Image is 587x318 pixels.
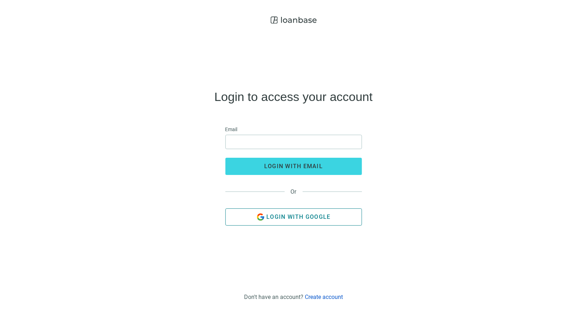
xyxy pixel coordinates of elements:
[244,294,343,300] div: Don't have an account?
[214,91,372,102] h4: Login to access your account
[225,208,362,226] button: Login with Google
[305,294,343,300] a: Create account
[264,163,323,170] span: login with email
[225,158,362,175] button: login with email
[266,213,330,220] span: Login with Google
[285,188,303,195] span: Or
[225,125,238,133] span: Email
